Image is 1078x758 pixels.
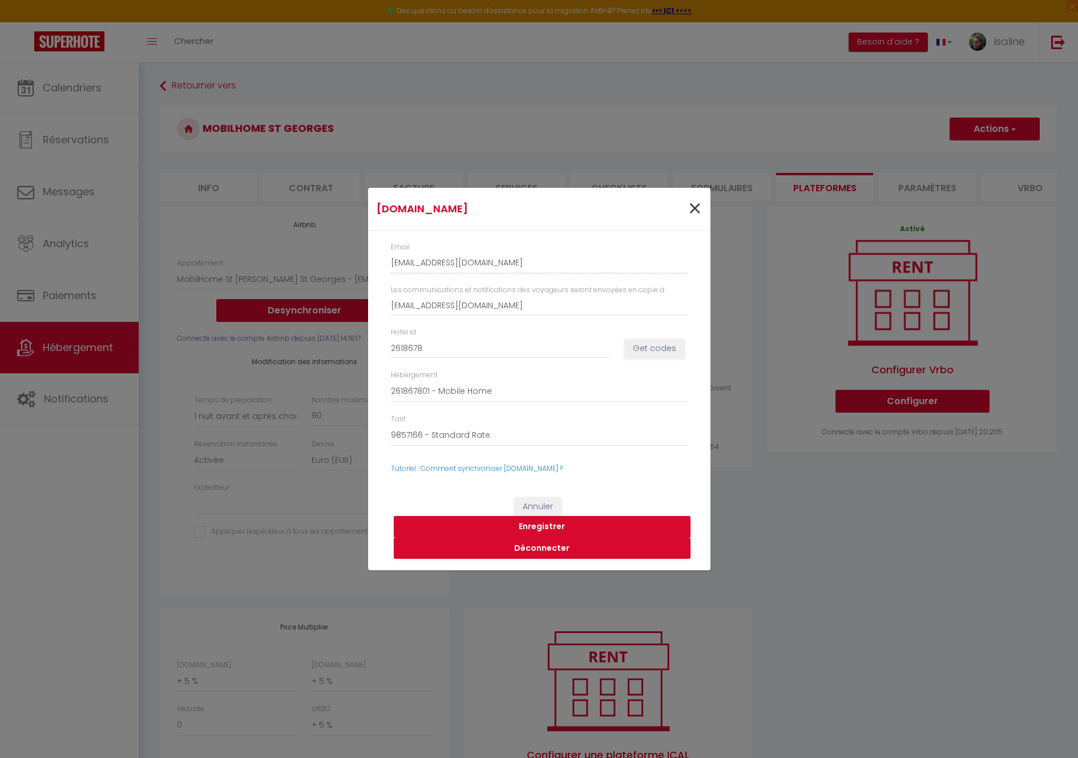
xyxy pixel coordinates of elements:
button: Annuler [514,497,562,517]
label: Tarif [391,414,406,425]
label: Les communications et notifications des voyageurs seront envoyées en copie à : [391,285,667,296]
button: Close [688,197,702,221]
label: Hébergement [391,370,438,381]
button: Get codes [624,339,685,358]
span: × [688,192,702,226]
h4: [DOMAIN_NAME] [377,201,588,217]
label: Email [391,242,410,253]
label: Hotel id [391,327,416,338]
button: Déconnecter [394,538,691,559]
a: Tutoriel : Comment synchroniser [DOMAIN_NAME] ? [391,463,563,473]
button: Enregistrer [394,516,691,538]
